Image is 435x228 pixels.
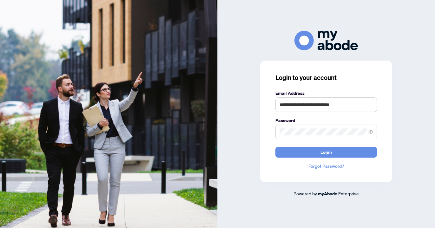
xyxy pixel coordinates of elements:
label: Password [275,117,377,124]
span: eye-invisible [368,130,373,134]
a: Forgot Password? [275,163,377,170]
button: Login [275,147,377,158]
label: Email Address [275,90,377,97]
img: ma-logo [294,31,358,50]
span: Powered by [293,191,317,196]
a: myAbode [318,190,337,197]
span: Login [320,147,332,157]
h3: Login to your account [275,73,377,82]
span: Enterprise [338,191,359,196]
